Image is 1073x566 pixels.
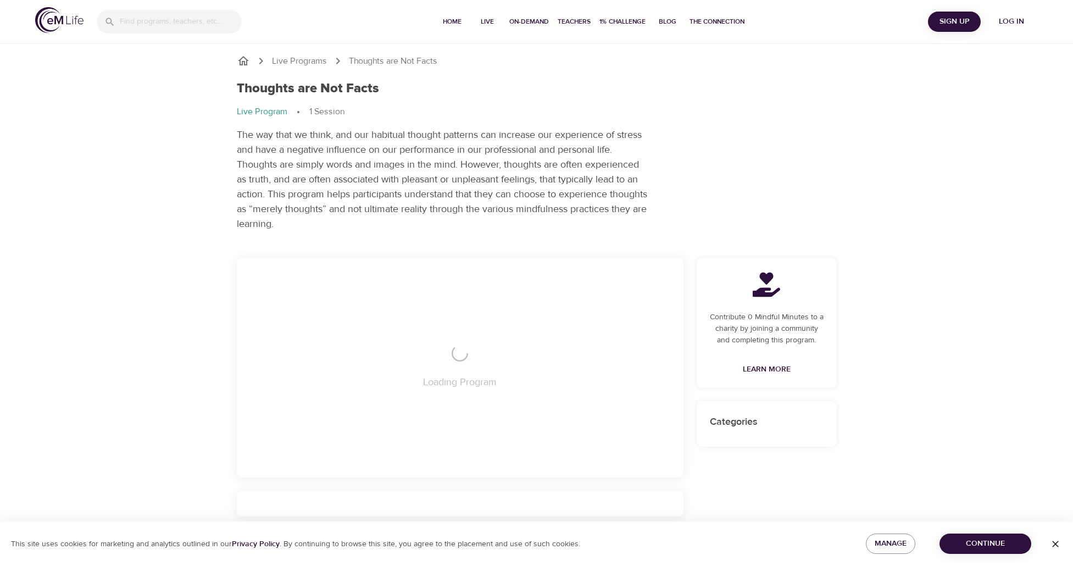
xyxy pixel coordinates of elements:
[509,16,549,27] span: On-Demand
[710,414,824,429] p: Categories
[237,81,379,97] h1: Thoughts are Not Facts
[309,106,344,118] p: 1 Session
[237,106,837,119] nav: breadcrumb
[120,10,242,34] input: Find programs, teachers, etc...
[948,537,1022,551] span: Continue
[237,127,649,231] p: The way that we think, and our habitual thought patterns can increase our experience of stress an...
[272,55,327,68] a: Live Programs
[237,106,287,118] p: Live Program
[558,16,591,27] span: Teachers
[743,363,791,376] span: Learn More
[474,16,501,27] span: Live
[710,312,824,346] p: Contribute 0 Mindful Minutes to a charity by joining a community and completing this program.
[439,16,465,27] span: Home
[599,16,646,27] span: 1% Challenge
[690,16,744,27] span: The Connection
[232,539,280,549] a: Privacy Policy
[349,55,437,68] p: Thoughts are Not Facts
[989,15,1033,29] span: Log in
[875,537,907,551] span: Manage
[928,12,981,32] button: Sign Up
[866,534,915,554] button: Manage
[35,7,84,33] img: logo
[932,15,976,29] span: Sign Up
[985,12,1038,32] button: Log in
[939,534,1031,554] button: Continue
[237,54,837,68] nav: breadcrumb
[654,16,681,27] span: Blog
[738,359,795,380] a: Learn More
[423,375,497,390] p: Loading Program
